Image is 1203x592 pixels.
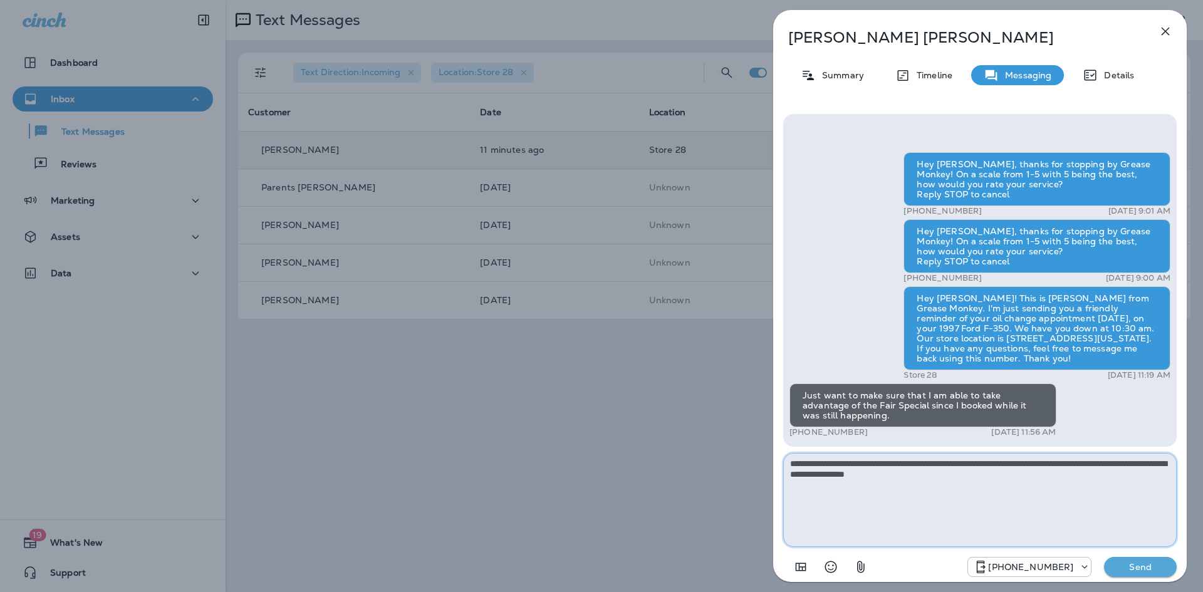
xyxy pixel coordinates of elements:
p: Send [1114,561,1167,573]
p: [DATE] 9:00 AM [1106,273,1170,283]
div: Hey [PERSON_NAME]! This is [PERSON_NAME] from Grease Monkey. I'm just sending you a friendly remi... [904,286,1170,370]
p: [PHONE_NUMBER] [789,427,868,437]
p: [DATE] 9:01 AM [1108,206,1170,216]
p: [PHONE_NUMBER] [988,562,1073,572]
p: Details [1098,70,1134,80]
p: [PERSON_NAME] [PERSON_NAME] [788,29,1130,46]
p: Timeline [910,70,952,80]
div: +1 (208) 858-5823 [968,559,1091,574]
p: [DATE] 11:19 AM [1108,370,1170,380]
div: Hey [PERSON_NAME], thanks for stopping by Grease Monkey! On a scale from 1-5 with 5 being the bes... [904,219,1170,273]
button: Add in a premade template [788,554,813,579]
p: Messaging [999,70,1051,80]
p: [PHONE_NUMBER] [904,206,982,216]
p: [PHONE_NUMBER] [904,273,982,283]
p: Summary [816,70,864,80]
div: Hey [PERSON_NAME], thanks for stopping by Grease Monkey! On a scale from 1-5 with 5 being the bes... [904,152,1170,206]
button: Select an emoji [818,554,843,579]
button: Send [1104,557,1177,577]
p: Store 28 [904,370,937,380]
div: Just want to make sure that I am able to take advantage of the Fair Special since I booked while ... [789,383,1056,427]
p: [DATE] 11:56 AM [991,427,1056,437]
